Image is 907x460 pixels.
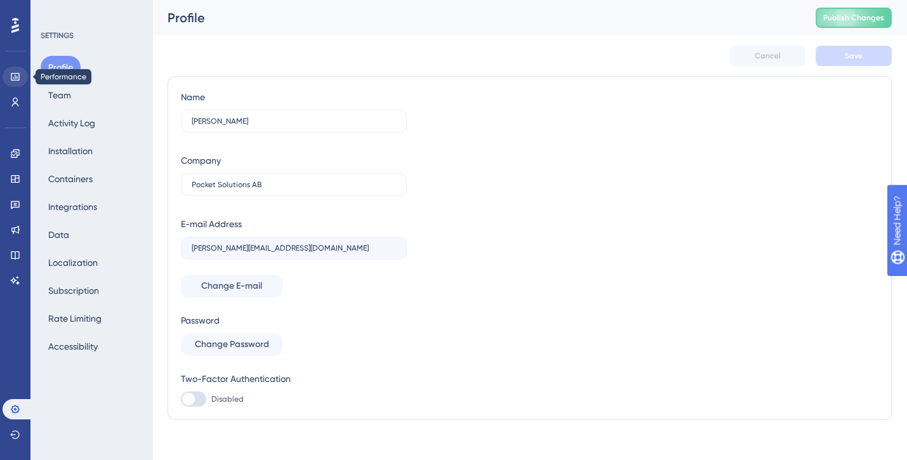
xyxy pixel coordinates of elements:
button: Installation [41,140,100,162]
button: Cancel [729,46,805,66]
button: Profile [41,56,81,79]
span: Cancel [755,51,781,61]
button: Data [41,223,77,246]
button: Publish Changes [816,8,892,28]
button: Activity Log [41,112,103,135]
span: Change Password [195,337,269,352]
span: Change E-mail [201,279,262,294]
span: Save [845,51,863,61]
div: Profile [168,9,784,27]
button: Change Password [181,333,282,356]
div: SETTINGS [41,30,143,41]
input: Company Name [192,180,396,189]
div: Company [181,153,221,168]
span: Disabled [211,394,244,404]
div: Name [181,89,205,105]
button: Rate Limiting [41,307,109,330]
button: Subscription [41,279,107,302]
button: Change E-mail [181,275,282,298]
span: Need Help? [30,3,80,18]
button: Accessibility [41,335,105,358]
input: Name Surname [192,117,396,126]
span: Publish Changes [823,13,884,23]
button: Team [41,84,79,107]
div: Password [181,313,407,328]
button: Save [816,46,892,66]
input: E-mail Address [192,244,396,253]
button: Containers [41,168,100,190]
button: Integrations [41,195,105,218]
div: E-mail Address [181,216,242,232]
button: Localization [41,251,105,274]
div: Two-Factor Authentication [181,371,407,386]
